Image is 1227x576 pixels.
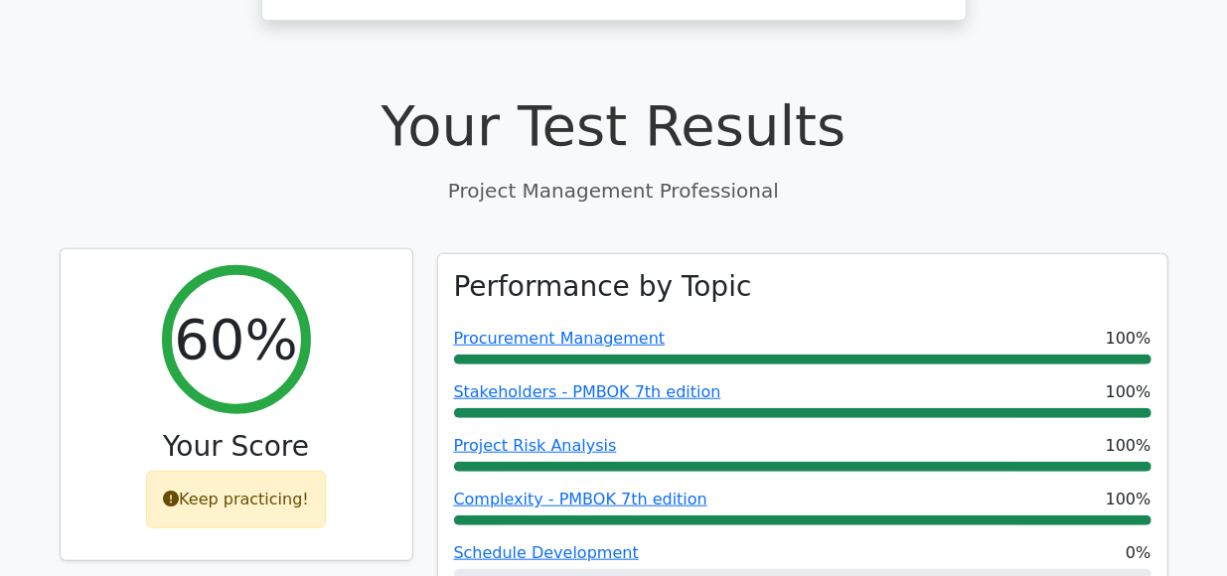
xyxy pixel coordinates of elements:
h2: 60% [174,306,297,372]
span: 100% [1106,327,1151,351]
h1: Your Test Results [60,92,1168,159]
h3: Your Score [77,430,396,464]
span: 100% [1106,434,1151,458]
span: 100% [1106,488,1151,511]
a: Stakeholders - PMBOK 7th edition [454,382,721,401]
div: Keep practicing! [146,471,326,528]
span: 100% [1106,380,1151,404]
a: Project Risk Analysis [454,436,617,455]
h3: Performance by Topic [454,270,752,304]
a: Procurement Management [454,329,666,348]
p: Project Management Professional [60,176,1168,206]
a: Complexity - PMBOK 7th edition [454,490,707,508]
a: Schedule Development [454,543,639,562]
span: 0% [1126,541,1150,565]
